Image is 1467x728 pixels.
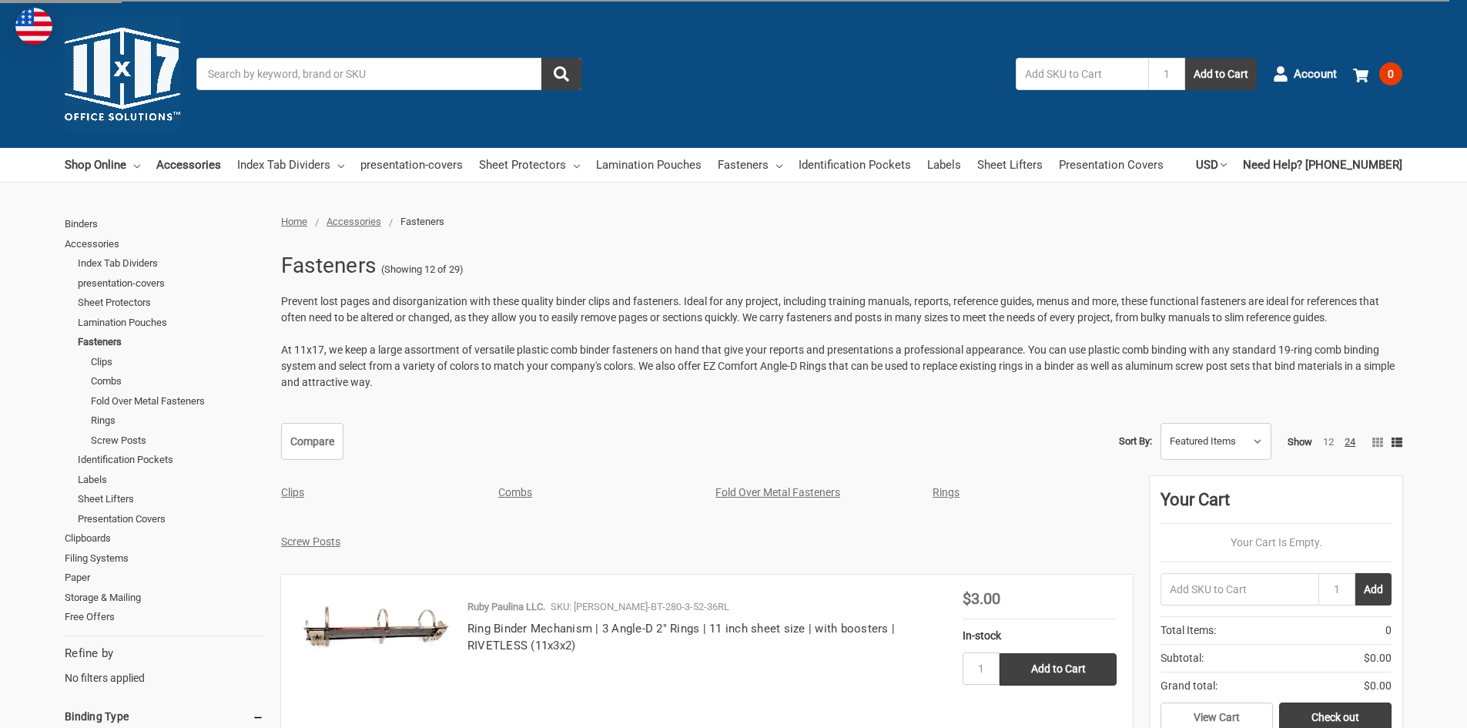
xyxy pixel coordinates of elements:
[78,293,264,313] a: Sheet Protectors
[963,589,1000,608] span: $3.00
[467,599,545,615] p: Ruby Paulina LLC.
[65,16,180,132] img: 11x17.com
[327,216,381,227] a: Accessories
[156,148,221,182] a: Accessories
[65,707,264,726] h5: Binding Type
[281,216,307,227] a: Home
[237,148,344,182] a: Index Tab Dividers
[498,486,532,498] a: Combs
[281,344,1395,388] span: At 11x17, we keep a large assortment of versatile plastic comb binder fasteners on hand that give...
[1016,58,1148,90] input: Add SKU to Cart
[1379,62,1402,86] span: 0
[15,8,52,45] img: duty and tax information for United States
[65,148,140,182] a: Shop Online
[360,148,463,182] a: presentation-covers
[281,423,343,460] a: Compare
[1273,54,1337,94] a: Account
[65,645,264,686] div: No filters applied
[1119,430,1152,453] label: Sort By:
[1161,535,1392,551] p: Your Cart Is Empty.
[65,234,264,254] a: Accessories
[1294,65,1337,83] span: Account
[977,148,1043,182] a: Sheet Lifters
[927,148,961,182] a: Labels
[479,148,580,182] a: Sheet Protectors
[1161,487,1392,524] div: Your Cart
[400,216,444,227] span: Fasteners
[1000,653,1117,686] input: Add to Cart
[78,273,264,294] a: presentation-covers
[281,535,340,548] a: Screw Posts
[78,470,264,490] a: Labels
[91,431,264,451] a: Screw Posts
[78,332,264,352] a: Fasteners
[799,148,911,182] a: Identification Pockets
[65,528,264,549] a: Clipboards
[65,549,264,569] a: Filing Systems
[1243,148,1402,182] a: Need Help? [PHONE_NUMBER]
[963,628,1117,644] div: In-stock
[281,246,376,286] h1: Fasteners
[1185,58,1257,90] button: Add to Cart
[1059,148,1164,182] a: Presentation Covers
[78,313,264,333] a: Lamination Pouches
[196,58,581,90] input: Search by keyword, brand or SKU
[65,214,264,234] a: Binders
[1288,436,1312,448] span: Show
[91,391,264,411] a: Fold Over Metal Fasteners
[933,486,960,498] a: Rings
[281,486,304,498] a: Clips
[91,411,264,431] a: Rings
[65,607,264,627] a: Free Offers
[1355,573,1392,606] button: Add
[1345,436,1355,448] a: 24
[1161,573,1318,606] input: Add SKU to Cart
[78,509,264,529] a: Presentation Covers
[1323,436,1334,448] a: 12
[718,148,782,182] a: Fasteners
[91,352,264,372] a: Clips
[91,371,264,391] a: Combs
[65,588,264,608] a: Storage & Mailing
[715,486,840,498] a: Fold Over Metal Fasteners
[381,262,464,277] span: (Showing 12 of 29)
[551,599,729,615] p: SKU: [PERSON_NAME]-BT-280-3-52-36RL
[297,591,451,659] img: Ring Binder Mechanism | 3 Angle-D 2" Rings | 11 inch sheet size | with boosters | RIVETLESS (11x3x2)
[65,568,264,588] a: Paper
[65,645,264,663] h5: Refine by
[1196,148,1227,182] a: USD
[78,253,264,273] a: Index Tab Dividers
[1353,54,1402,94] a: 0
[596,148,702,182] a: Lamination Pouches
[281,295,1379,324] span: Prevent lost pages and disorganization with these quality binder clips and fasteners. Ideal for a...
[78,489,264,509] a: Sheet Lifters
[467,622,895,653] a: Ring Binder Mechanism | 3 Angle-D 2" Rings | 11 inch sheet size | with boosters | RIVETLESS (11x3x2)
[78,450,264,470] a: Identification Pockets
